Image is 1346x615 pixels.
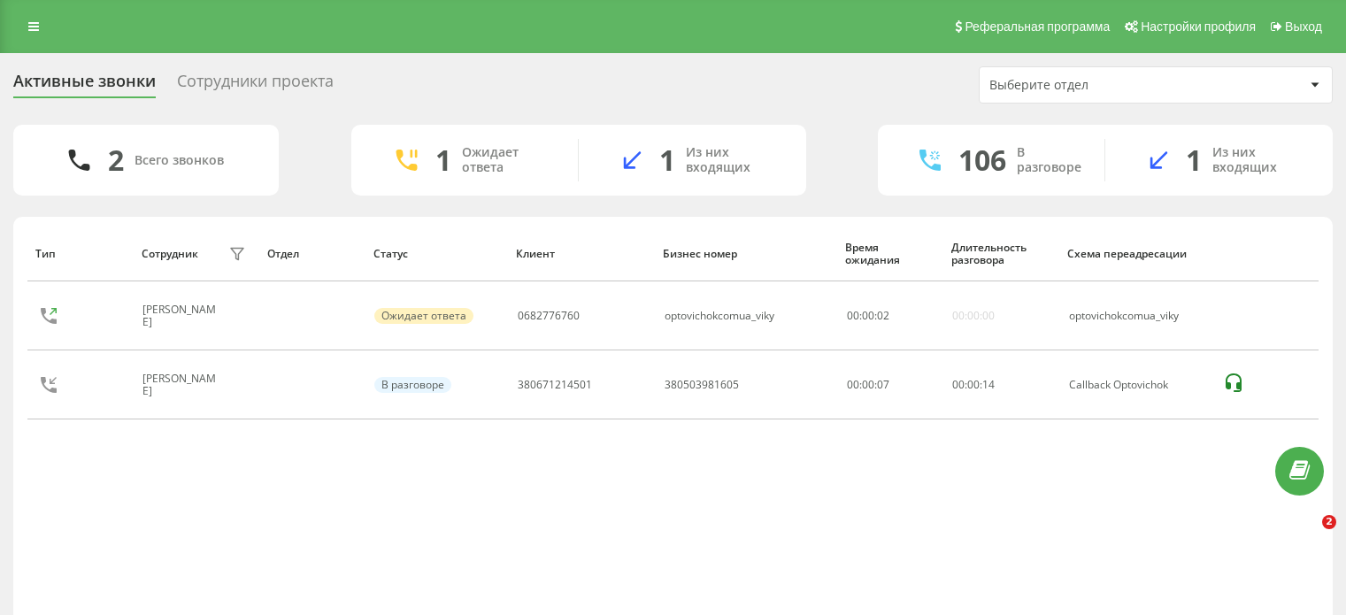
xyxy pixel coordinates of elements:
[665,379,739,391] div: 380503981605
[951,242,1051,267] div: Длительность разговора
[1069,310,1204,322] div: optovichokcomua_viky
[965,19,1110,34] span: Реферальная программа
[967,377,980,392] span: 00
[982,377,995,392] span: 14
[142,304,224,329] div: [PERSON_NAME]
[1017,145,1081,175] div: В разговоре
[659,143,675,177] div: 1
[518,310,580,322] div: 0682776760
[177,72,334,99] div: Сотрудники проекта
[435,143,451,177] div: 1
[1286,515,1328,557] iframe: Intercom live chat
[142,248,198,260] div: Сотрудник
[989,78,1201,93] div: Выберите отдел
[847,308,859,323] span: 00
[267,248,356,260] div: Отдел
[686,145,780,175] div: Из них входящих
[1067,248,1204,260] div: Схема переадресации
[1186,143,1202,177] div: 1
[374,377,451,393] div: В разговоре
[108,143,124,177] div: 2
[135,153,224,168] div: Всего звонков
[845,242,934,267] div: Время ожидания
[1141,19,1256,34] span: Настройки профиля
[847,379,933,391] div: 00:00:07
[35,248,124,260] div: Тип
[952,379,995,391] div: : :
[847,310,889,322] div: : :
[1069,379,1204,391] div: Callback Optovichok
[877,308,889,323] span: 02
[1285,19,1322,34] span: Выход
[958,143,1006,177] div: 106
[516,248,646,260] div: Клиент
[518,379,592,391] div: 380671214501
[462,145,551,175] div: Ожидает ответа
[952,377,965,392] span: 00
[374,308,473,324] div: Ожидает ответа
[142,373,224,398] div: [PERSON_NAME]
[13,72,156,99] div: Активные звонки
[862,308,874,323] span: 00
[663,248,828,260] div: Бизнес номер
[952,310,995,322] div: 00:00:00
[1322,515,1336,529] span: 2
[373,248,500,260] div: Статус
[665,310,774,322] div: optovichokcomua_viky
[1212,145,1306,175] div: Из них входящих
